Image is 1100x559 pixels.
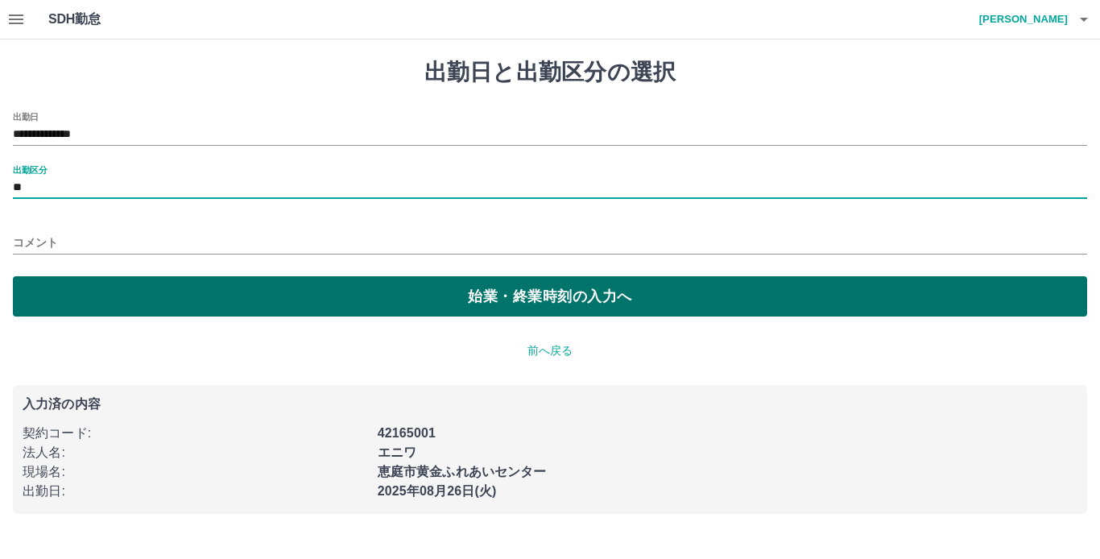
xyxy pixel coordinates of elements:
[378,445,416,459] b: エニワ
[13,276,1087,317] button: 始業・終業時刻の入力へ
[378,426,436,440] b: 42165001
[378,484,497,498] b: 2025年08月26日(火)
[23,482,368,501] p: 出勤日 :
[378,465,547,478] b: 恵庭市黄金ふれあいセンター
[13,342,1087,359] p: 前へ戻る
[13,110,39,122] label: 出勤日
[23,398,1077,411] p: 入力済の内容
[23,462,368,482] p: 現場名 :
[13,59,1087,86] h1: 出勤日と出勤区分の選択
[23,424,368,443] p: 契約コード :
[23,443,368,462] p: 法人名 :
[13,164,47,176] label: 出勤区分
